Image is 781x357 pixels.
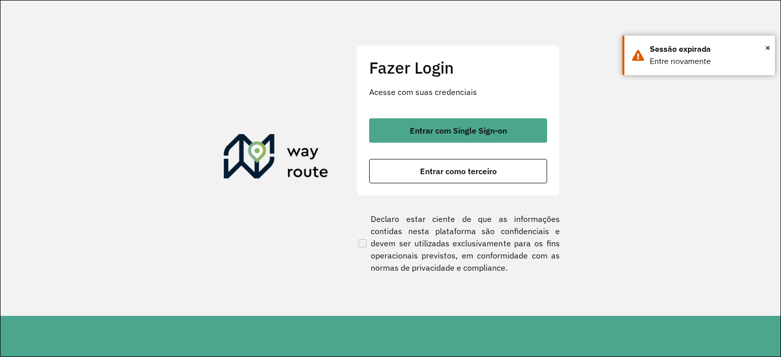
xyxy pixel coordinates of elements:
button: button [369,118,547,143]
div: Entre novamente [650,55,767,68]
span: Entrar com Single Sign-on [410,126,507,135]
img: Roteirizador AmbevTech [224,134,328,183]
div: Sessão expirada [650,43,767,55]
span: Entrar como terceiro [420,167,497,175]
span: × [765,40,770,55]
label: Declaro estar ciente de que as informações contidas nesta plataforma são confidenciais e devem se... [356,213,560,274]
button: button [369,159,547,183]
h2: Fazer Login [369,58,547,77]
button: Close [765,40,770,55]
p: Acesse com suas credenciais [369,86,547,98]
